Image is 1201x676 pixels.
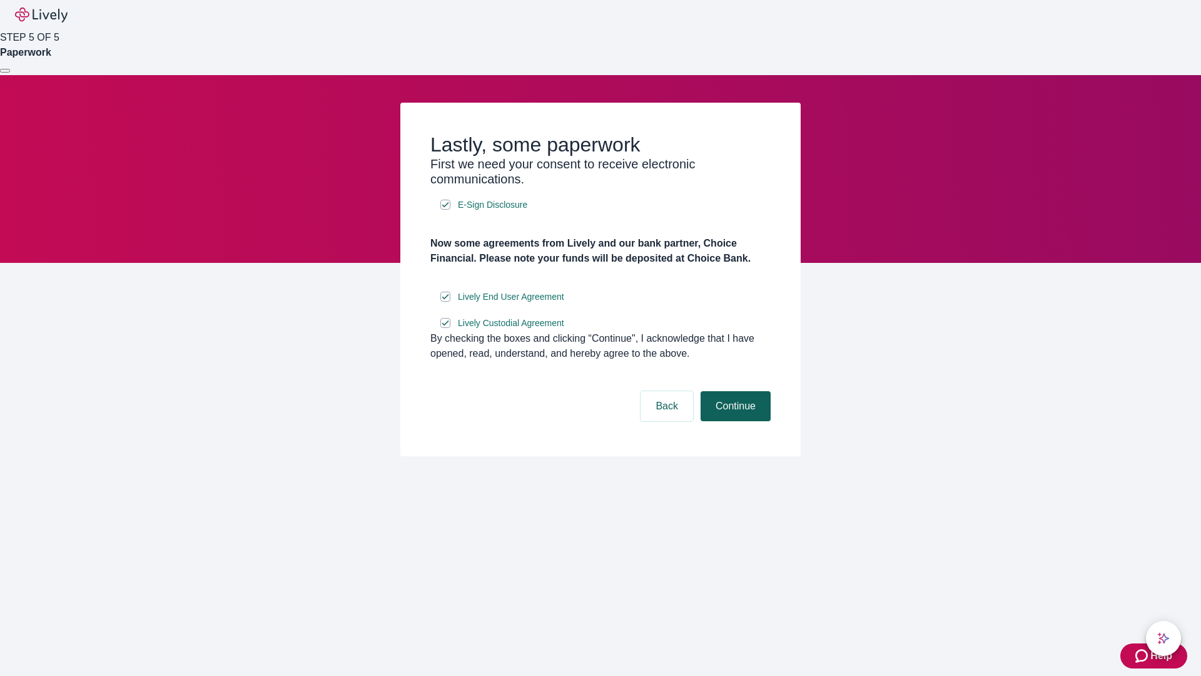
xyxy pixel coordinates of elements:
[15,8,68,23] img: Lively
[430,236,771,266] h4: Now some agreements from Lively and our bank partner, Choice Financial. Please note your funds wi...
[430,133,771,156] h2: Lastly, some paperwork
[701,391,771,421] button: Continue
[455,197,530,213] a: e-sign disclosure document
[1135,648,1150,663] svg: Zendesk support icon
[1157,632,1170,645] svg: Lively AI Assistant
[1150,648,1172,663] span: Help
[458,290,564,304] span: Lively End User Agreement
[458,198,527,212] span: E-Sign Disclosure
[458,317,564,330] span: Lively Custodial Agreement
[455,315,567,331] a: e-sign disclosure document
[1146,621,1181,656] button: chat
[455,289,567,305] a: e-sign disclosure document
[430,156,771,187] h3: First we need your consent to receive electronic communications.
[641,391,693,421] button: Back
[1120,643,1187,668] button: Zendesk support iconHelp
[430,331,771,361] div: By checking the boxes and clicking “Continue", I acknowledge that I have opened, read, understand...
